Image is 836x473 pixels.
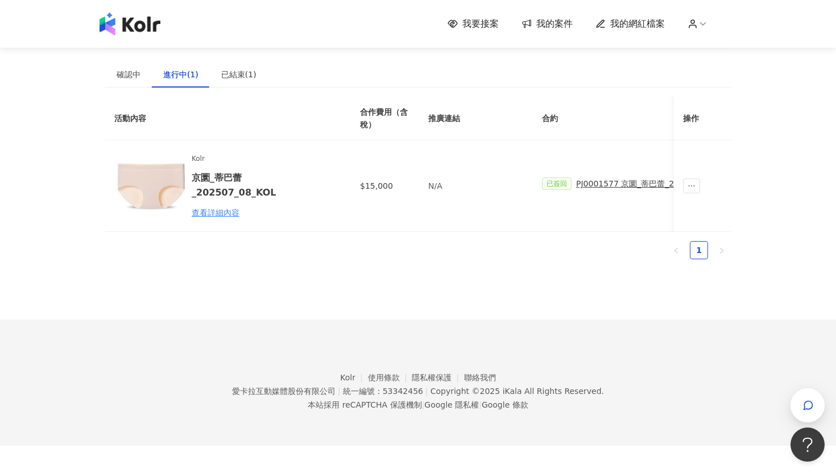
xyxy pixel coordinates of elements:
div: 確認中 [117,68,140,81]
div: 愛卡拉互動媒體股份有限公司 [232,387,336,396]
span: | [425,387,428,396]
img: logo [100,13,160,35]
img: 微體雕冰絲無痕 [114,150,187,222]
a: 我的案件 [522,18,573,30]
span: Kolr [192,153,291,164]
li: 1 [690,241,708,259]
td: $15,000 [351,140,419,232]
span: ellipsis [683,179,700,193]
span: 本站採用 reCAPTCHA 保護機制 [308,398,528,412]
a: 1 [690,242,707,259]
th: 合約 [533,97,742,140]
a: 使用條款 [368,373,412,382]
div: 查看詳細內容 [192,206,291,219]
a: 我的網紅檔案 [595,18,665,30]
span: | [422,400,425,409]
button: right [713,241,731,259]
th: 推廣連結 [419,97,533,140]
th: 活動內容 [105,97,333,140]
p: N/A [428,180,524,192]
a: Google 隱私權 [424,400,479,409]
a: 我要接案 [448,18,499,30]
span: | [479,400,482,409]
li: Previous Page [667,241,685,259]
a: 聯絡我們 [464,373,496,382]
span: right [718,247,725,254]
span: 已簽回 [542,177,572,190]
div: 統一編號：53342456 [343,387,423,396]
div: PJ0001577 京圜_蒂巴蕾_202507_08_KOL [576,177,733,190]
iframe: Help Scout Beacon - Open [791,428,825,462]
th: 操作 [674,97,731,140]
span: 我的網紅檔案 [610,18,665,30]
a: Kolr [340,373,367,382]
a: iKala [503,387,522,396]
div: Copyright © 2025 All Rights Reserved. [431,387,604,396]
h6: 京圜_蒂巴蕾_202507_08_KOL [192,171,291,199]
a: Google 條款 [482,400,528,409]
span: left [673,247,680,254]
div: 已結束(1) [221,68,256,81]
div: 進行中(1) [163,68,198,81]
span: 我的案件 [536,18,573,30]
li: Next Page [713,241,731,259]
button: left [667,241,685,259]
th: 合作費用（含稅） [351,97,419,140]
a: 隱私權保護 [412,373,464,382]
span: 我要接案 [462,18,499,30]
span: | [338,387,341,396]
